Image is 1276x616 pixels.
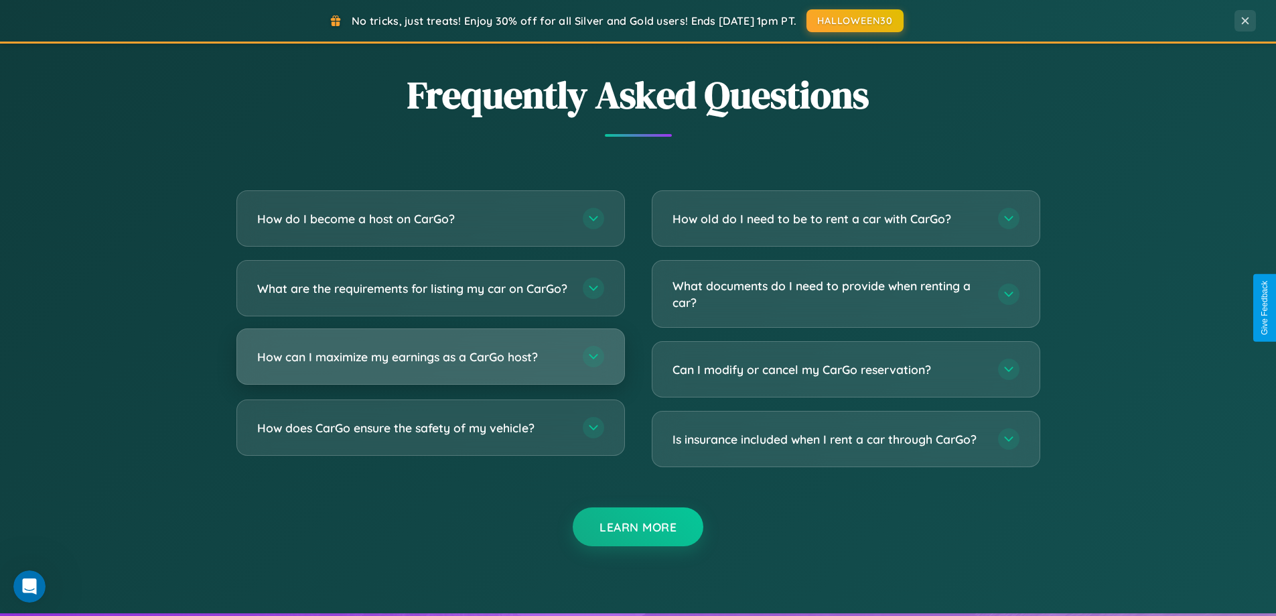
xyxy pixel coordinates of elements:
[672,361,985,378] h3: Can I modify or cancel my CarGo reservation?
[257,420,569,436] h3: How does CarGo ensure the safety of my vehicle?
[352,14,796,27] span: No tricks, just treats! Enjoy 30% off for all Silver and Gold users! Ends [DATE] 1pm PT.
[672,431,985,448] h3: Is insurance included when I rent a car through CarGo?
[257,280,569,297] h3: What are the requirements for listing my car on CarGo?
[672,210,985,227] h3: How old do I need to be to rent a car with CarGo?
[257,349,569,365] h3: How can I maximize my earnings as a CarGo host?
[672,278,985,310] h3: What documents do I need to provide when renting a car?
[573,507,703,546] button: Learn More
[257,210,569,227] h3: How do I become a host on CarGo?
[1260,281,1269,335] div: Give Feedback
[13,570,46,603] iframe: Intercom live chat
[236,69,1040,121] h2: Frequently Asked Questions
[806,9,904,32] button: HALLOWEEN30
